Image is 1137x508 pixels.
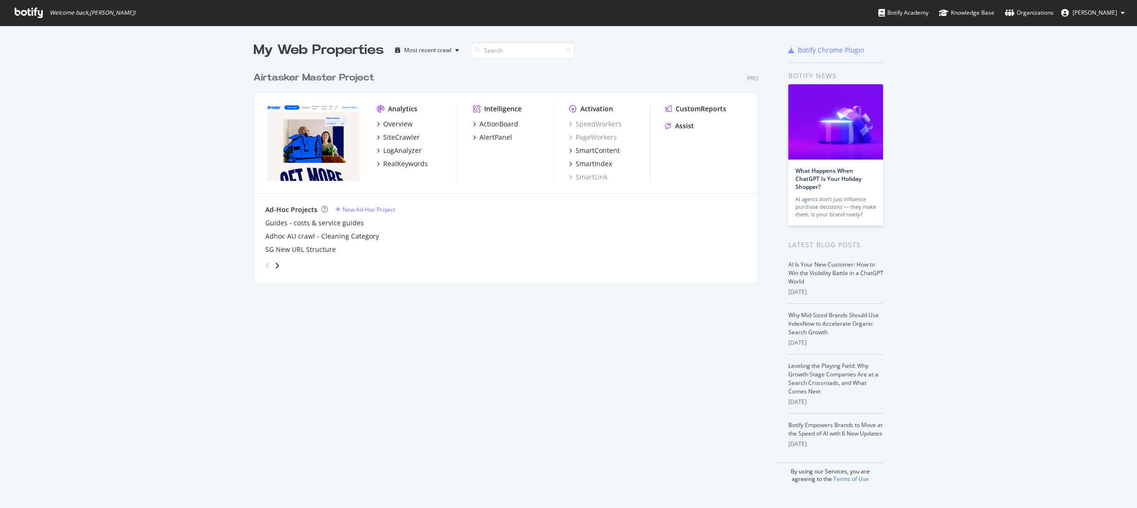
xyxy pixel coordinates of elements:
button: Most recent crawl [391,43,463,58]
div: Most recent crawl [404,47,451,53]
a: Botify Chrome Plugin [788,45,865,55]
span: Jen Avelino [1073,9,1117,17]
a: SmartContent [569,146,620,155]
div: SmartIndex [576,159,612,169]
a: RealKeywords [377,159,428,169]
a: AlertPanel [473,133,512,142]
div: Overview [383,119,413,129]
div: Ad-Hoc Projects [265,205,317,214]
div: LogAnalyzer [383,146,422,155]
a: AI Is Your New Customer: How to Win the Visibility Battle in a ChatGPT World [788,260,884,285]
a: Leveling the Playing Field: Why Growth-Stage Companies Are at a Search Crossroads, and What Comes... [788,362,878,395]
div: SiteCrawler [383,133,420,142]
div: [DATE] [788,440,884,448]
a: Overview [377,119,413,129]
div: Pro [747,74,758,82]
div: RealKeywords [383,159,428,169]
div: AlertPanel [479,133,512,142]
div: Botify news [788,71,884,81]
a: SmartLink [569,172,607,182]
a: Botify Empowers Brands to Move at the Speed of AI with 6 New Updates [788,421,883,437]
div: Airtasker Master Project [253,71,374,85]
div: Assist [675,121,694,131]
span: Welcome back, [PERSON_NAME] ! [50,9,135,17]
div: My Web Properties [253,41,384,60]
div: angle-right [274,261,280,270]
a: SmartIndex [569,159,612,169]
a: New Ad-Hoc Project [335,205,395,214]
img: What Happens When ChatGPT Is Your Holiday Shopper? [788,84,883,160]
div: Botify Academy [878,8,929,18]
a: Airtasker Master Project [253,71,378,85]
div: AI agents don’t just influence purchase decisions — they make them. Is your brand ready? [795,196,876,218]
div: Analytics [388,104,417,114]
div: [DATE] [788,339,884,347]
a: LogAnalyzer [377,146,422,155]
div: Intelligence [484,104,522,114]
a: CustomReports [665,104,726,114]
a: Adhoc AU crawl - Cleaning Category [265,232,379,241]
div: Activation [580,104,613,114]
div: SmartContent [576,146,620,155]
div: grid [253,60,766,282]
a: Why Mid-Sized Brands Should Use IndexNow to Accelerate Organic Search Growth [788,311,879,336]
a: SG New URL Structure [265,245,336,254]
div: [DATE] [788,288,884,296]
div: Organizations [1005,8,1054,18]
a: SiteCrawler [377,133,420,142]
input: Search [470,42,575,59]
img: www.airtasker.com [265,104,361,181]
div: By using our Services, you are agreeing to the [776,463,884,483]
a: Guides - costs & service guides [265,218,364,228]
button: [PERSON_NAME] [1054,5,1132,20]
a: Terms of Use [833,475,869,483]
a: What Happens When ChatGPT Is Your Holiday Shopper? [795,167,861,191]
div: New Ad-Hoc Project [343,205,395,214]
div: ActionBoard [479,119,518,129]
div: Latest Blog Posts [788,240,884,250]
a: Assist [665,121,694,131]
a: SpeedWorkers [569,119,622,129]
div: CustomReports [676,104,726,114]
div: [DATE] [788,398,884,406]
div: angle-left [262,258,274,273]
div: Knowledge Base [939,8,994,18]
a: ActionBoard [473,119,518,129]
div: Botify Chrome Plugin [798,45,865,55]
a: PageWorkers [569,133,617,142]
